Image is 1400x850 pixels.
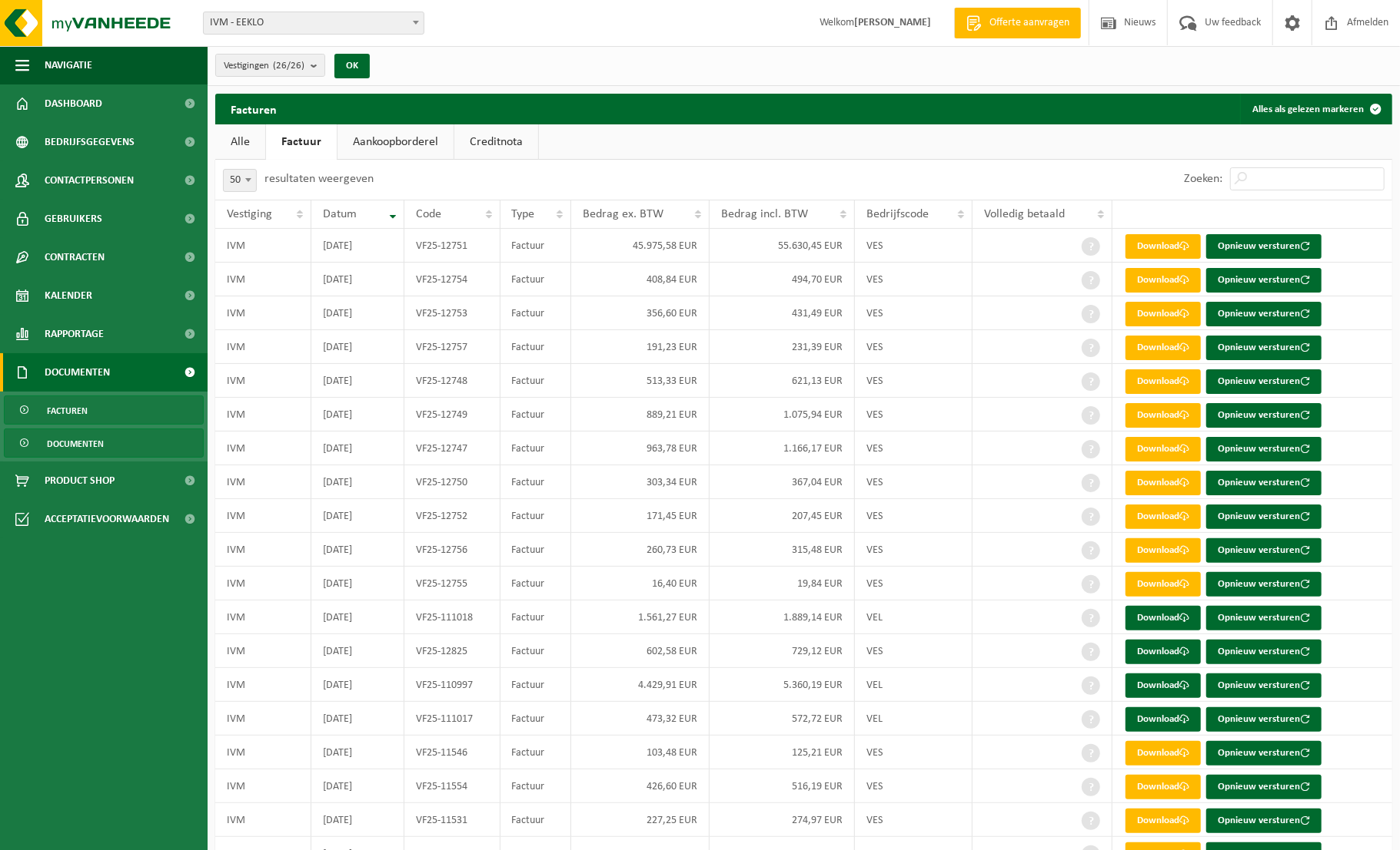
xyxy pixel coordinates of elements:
[215,533,311,567] td: IVM
[215,803,311,837] td: IVM
[710,499,855,533] td: 207,45 EUR
[311,634,404,668] td: [DATE]
[311,296,404,330] td: [DATE]
[45,123,135,161] span: Bedrijfsgegevens
[855,567,973,600] td: VES
[855,432,973,465] td: VES
[204,12,424,34] span: IVM - EEKLO
[1126,302,1201,326] a: Download
[264,173,374,185] label: resultaten weergeven
[855,600,973,634] td: VEL
[1206,606,1322,630] button: Opnieuw versturen
[855,668,973,702] td: VEL
[1126,403,1201,428] a: Download
[710,364,855,398] td: 621,13 EUR
[855,465,973,499] td: VES
[311,803,404,837] td: [DATE]
[266,124,337,160] a: Factuur
[215,296,311,330] td: IVM
[215,330,311,364] td: IVM
[710,229,855,263] td: 55.630,45 EUR
[215,364,311,398] td: IVM
[4,428,204,458] a: Documenten
[1126,234,1201,259] a: Download
[404,465,500,499] td: VF25-12750
[215,736,311,769] td: IVM
[1206,741,1322,766] button: Opnieuw versturen
[500,296,572,330] td: Factuur
[1126,775,1201,799] a: Download
[47,429,104,458] span: Documenten
[1206,640,1322,664] button: Opnieuw versturen
[224,170,256,191] span: 50
[500,769,572,803] td: Factuur
[500,803,572,837] td: Factuur
[1126,809,1201,833] a: Download
[404,600,500,634] td: VF25-111018
[500,567,572,600] td: Factuur
[512,208,535,220] span: Type
[1126,504,1201,529] a: Download
[45,461,115,500] span: Product Shop
[1206,437,1322,461] button: Opnieuw versturen
[710,736,855,769] td: 125,21 EUR
[1184,174,1222,186] label: Zoeken:
[215,702,311,736] td: IVM
[710,263,855,296] td: 494,70 EUR
[710,702,855,736] td: 572,72 EUR
[311,465,404,499] td: [DATE]
[1206,775,1322,799] button: Opnieuw versturen
[215,432,311,465] td: IVM
[404,364,500,398] td: VF25-12748
[404,533,500,567] td: VF25-12756
[47,396,88,425] span: Facturen
[571,769,709,803] td: 426,60 EUR
[855,769,973,803] td: VES
[500,634,572,668] td: Factuur
[45,500,169,538] span: Acceptatievoorwaarden
[311,364,404,398] td: [DATE]
[1206,268,1322,293] button: Opnieuw versturen
[311,600,404,634] td: [DATE]
[45,238,105,276] span: Contracten
[500,533,572,567] td: Factuur
[571,702,709,736] td: 473,32 EUR
[311,668,404,702] td: [DATE]
[855,736,973,769] td: VES
[404,432,500,465] td: VF25-12747
[571,330,709,364] td: 191,23 EUR
[710,567,855,600] td: 19,84 EUR
[571,398,709,432] td: 889,21 EUR
[4,395,204,425] a: Facturen
[571,465,709,499] td: 303,34 EUR
[1206,471,1322,495] button: Opnieuw versturen
[571,432,709,465] td: 963,78 EUR
[954,8,1081,38] a: Offerte aanvragen
[215,668,311,702] td: IVM
[710,432,855,465] td: 1.166,17 EUR
[571,736,709,769] td: 103,48 EUR
[710,296,855,330] td: 431,49 EUR
[500,330,572,364] td: Factuur
[500,702,572,736] td: Factuur
[500,600,572,634] td: Factuur
[721,208,808,220] span: Bedrag incl. BTW
[710,330,855,364] td: 231,39 EUR
[215,54,325,77] button: Vestigingen(26/26)
[1206,809,1322,833] button: Opnieuw versturen
[404,668,500,702] td: VF25-110997
[1126,741,1201,766] a: Download
[1126,673,1201,698] a: Download
[404,499,500,533] td: VF25-12752
[215,398,311,432] td: IVM
[855,263,973,296] td: VES
[454,124,538,160] a: Creditnota
[45,353,110,392] span: Documenten
[45,315,104,353] span: Rapportage
[571,668,709,702] td: 4.429,91 EUR
[571,229,709,263] td: 45.975,58 EUR
[855,364,973,398] td: VES
[1206,707,1322,732] button: Opnieuw versturen
[1126,572,1201,597] a: Download
[311,533,404,567] td: [DATE]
